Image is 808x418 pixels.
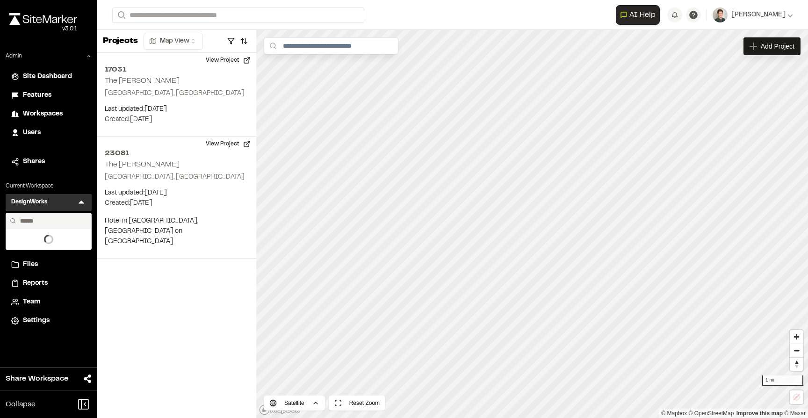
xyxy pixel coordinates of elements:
h2: The [PERSON_NAME] [105,161,180,168]
a: Shares [11,157,86,167]
h3: DesignWorks [11,198,47,207]
button: Reset Zoom [329,396,385,411]
span: Users [23,128,41,138]
p: [GEOGRAPHIC_DATA], [GEOGRAPHIC_DATA] [105,172,249,182]
button: View Project [200,137,256,151]
img: rebrand.png [9,13,77,25]
p: Admin [6,52,22,60]
button: Reset bearing to north [790,357,803,371]
a: Files [11,259,86,270]
span: Site Dashboard [23,72,72,82]
a: Workspaces [11,109,86,119]
a: Users [11,128,86,138]
button: Search [112,7,129,23]
span: Add Project [761,42,794,51]
a: Team [11,297,86,307]
p: Created: [DATE] [105,198,249,209]
span: Reset bearing to north [790,358,803,371]
div: Oh geez...please don't... [9,25,77,33]
span: Reports [23,278,48,288]
p: Last updated: [DATE] [105,104,249,115]
a: Reports [11,278,86,288]
span: Workspaces [23,109,63,119]
a: Mapbox [661,410,687,417]
button: Zoom out [790,344,803,357]
span: Settings [23,316,50,326]
span: Features [23,90,51,101]
p: Hotel in [GEOGRAPHIC_DATA], [GEOGRAPHIC_DATA] on [GEOGRAPHIC_DATA] [105,216,249,247]
span: Team [23,297,40,307]
a: Site Dashboard [11,72,86,82]
span: Files [23,259,38,270]
button: Open AI Assistant [616,5,660,25]
a: Map feedback [736,410,783,417]
p: [GEOGRAPHIC_DATA], [GEOGRAPHIC_DATA] [105,88,249,99]
h2: The [PERSON_NAME] [105,78,180,84]
a: Settings [11,316,86,326]
div: 1 mi [762,375,803,386]
div: Open AI Assistant [616,5,664,25]
span: Share Workspace [6,373,68,384]
button: Zoom in [790,330,803,344]
p: Created: [DATE] [105,115,249,125]
button: [PERSON_NAME] [713,7,793,22]
h2: 17031 [105,64,249,75]
span: [PERSON_NAME] [731,10,786,20]
a: Mapbox logo [259,404,300,415]
button: Satellite [264,396,325,411]
p: Last updated: [DATE] [105,188,249,198]
p: Projects [103,35,138,48]
a: Maxar [784,410,806,417]
a: Features [11,90,86,101]
canvas: Map [256,30,808,418]
span: AI Help [629,9,656,21]
p: Current Workspace [6,182,92,190]
button: Location not available [790,390,803,404]
span: Collapse [6,399,36,410]
button: View Project [200,53,256,68]
a: OpenStreetMap [689,410,734,417]
h2: 23081 [105,148,249,159]
span: Shares [23,157,45,167]
img: User [713,7,728,22]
